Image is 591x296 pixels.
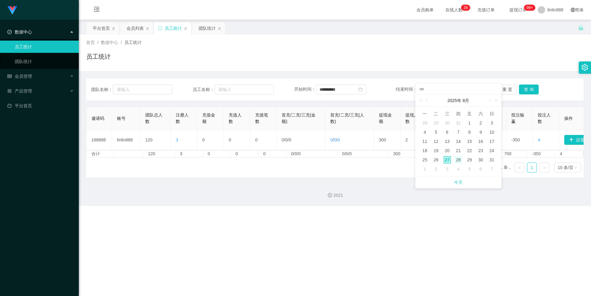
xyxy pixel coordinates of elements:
sup: 978 [524,5,535,11]
i: 图标: global [571,8,575,12]
div: 10 [488,128,496,136]
li: 上一页 [515,163,525,172]
div: 16 [477,138,484,145]
i: 图标: appstore-o [7,89,12,93]
td: 2025年8月23日 [475,146,486,155]
span: 日 [486,111,497,116]
a: 上一年 (Control键加左方向键) [418,94,426,107]
td: 300 [374,130,400,150]
div: 29 [466,156,473,164]
td: 2025年8月13日 [442,137,453,146]
td: 2025年8月28日 [453,155,464,164]
span: 员工名称： [193,86,215,93]
div: 11 [421,138,428,145]
i: 图标: close [218,27,221,30]
a: 团队统计 [15,55,74,68]
td: 0 [224,130,250,150]
th: 周一 [419,109,430,118]
td: 2025年8月3日 [486,118,497,128]
i: 图标: close [112,27,115,30]
td: 0 [203,151,231,157]
span: 0 [285,137,288,142]
span: 充值笔数 [255,112,268,124]
td: / / [277,130,325,150]
td: 2 [400,130,427,150]
div: 会员列表 [127,22,144,34]
span: 0 [330,137,333,142]
span: 在线人数 [442,8,466,12]
a: 2025年 [447,94,462,107]
span: 数据中心 [7,30,32,34]
div: 19 [432,147,440,154]
div: 平台首页 [93,22,110,34]
i: 图标: down [574,166,577,170]
span: 0 [337,137,340,142]
td: 2025年8月19日 [430,146,441,155]
li: 下一页 [539,163,549,172]
span: 邀请码 [91,116,104,121]
i: 图标: menu-fold [86,0,107,20]
i: 图标: copyright [328,193,332,197]
div: 5 [432,128,440,136]
td: 0 [250,130,277,150]
td: 2025年8月21日 [453,146,464,155]
div: 7 [488,165,496,173]
div: 团队统计 [199,22,216,34]
td: linlin888 [112,130,140,150]
div: 30 [444,119,451,127]
div: 10 条/页 [558,163,573,172]
a: 下个月 (翻页下键) [487,94,492,107]
div: 22 [466,147,473,154]
i: 图标: close [146,27,149,30]
span: 充值金额 [202,112,215,124]
input: 请输入 [215,85,274,94]
span: / [121,40,122,45]
h1: 员工统计 [86,52,111,61]
div: 31 [455,119,462,127]
span: 4 [538,137,540,142]
td: / / [325,130,374,150]
span: 团队名称： [91,86,113,93]
td: 0 [197,130,224,150]
td: 2025年9月2日 [430,164,441,174]
td: 2025年8月5日 [430,128,441,137]
td: 2025年9月1日 [419,164,430,174]
div: 12 [432,138,440,145]
p: 8 [466,5,468,11]
td: 2025年9月3日 [442,164,453,174]
span: 首充/二充/三充(金额) [282,112,316,124]
div: 21 [455,147,462,154]
span: 首充/二充/三充(人数) [330,112,364,124]
th: 周三 [442,109,453,118]
div: 2021 [84,192,586,199]
td: 168888 [86,130,112,150]
span: 充值订单 [474,8,498,12]
td: 2025年8月24日 [486,146,497,155]
span: 三 [442,111,453,116]
td: 120 [140,130,171,150]
a: 下一年 (Control键加右方向键) [491,94,499,107]
i: 图标: sync [158,26,162,30]
td: 4 [555,151,583,157]
span: 充值人数 [229,112,242,124]
a: 上个月 (翻页上键) [424,94,430,107]
td: 0 [231,151,259,157]
td: 2025年7月30日 [442,118,453,128]
div: 1 [466,119,473,127]
li: 1 [527,163,537,172]
span: 0 [282,137,284,142]
span: 二 [430,111,441,116]
td: 2025年8月31日 [486,155,497,164]
div: 17 [488,138,496,145]
td: 2025年8月22日 [464,146,475,155]
td: 2025年8月26日 [430,155,441,164]
span: 提现人数 [405,112,418,124]
td: 2025年9月4日 [453,164,464,174]
div: 2 [477,119,484,127]
td: 2025年8月29日 [464,155,475,164]
a: 图标: dashboard平台首页 [7,100,74,112]
span: 会员管理 [7,74,32,79]
span: 四 [453,111,464,116]
span: 六 [475,111,486,116]
div: 8 [466,128,473,136]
